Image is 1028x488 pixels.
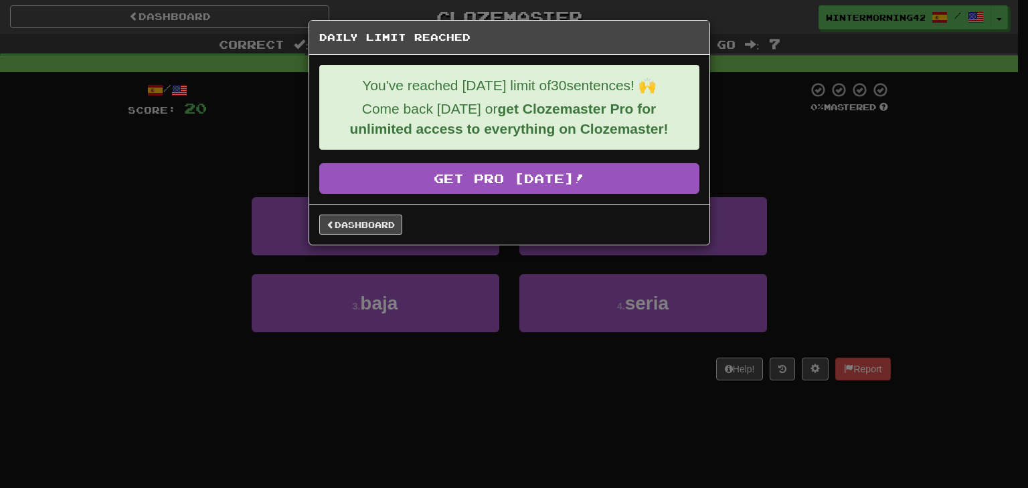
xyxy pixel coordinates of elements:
h5: Daily Limit Reached [319,31,699,44]
strong: get Clozemaster Pro for unlimited access to everything on Clozemaster! [349,101,668,136]
p: You've reached [DATE] limit of 30 sentences! 🙌 [330,76,689,96]
a: Dashboard [319,215,402,235]
a: Get Pro [DATE]! [319,163,699,194]
p: Come back [DATE] or [330,99,689,139]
